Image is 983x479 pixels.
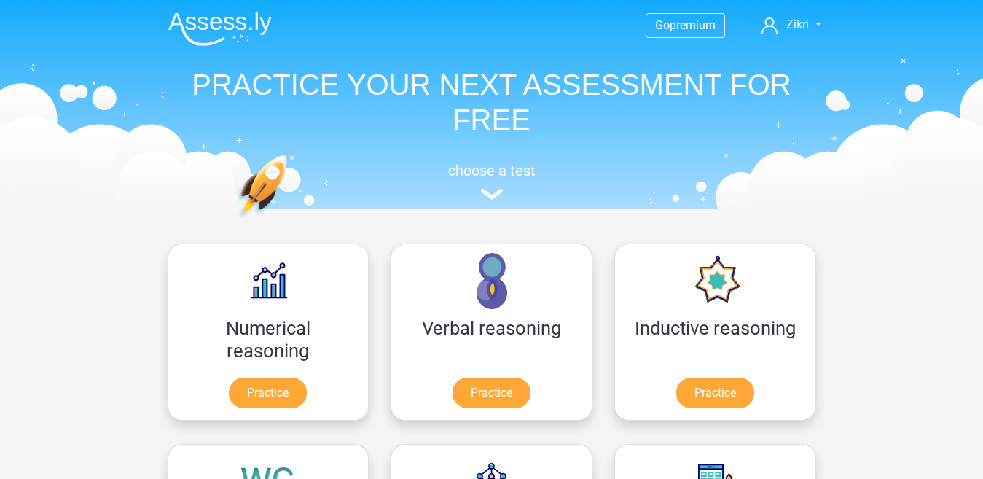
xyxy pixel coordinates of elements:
a: Zikri [756,16,826,34]
img: practice [237,155,344,287]
span: Go [655,18,670,32]
img: assessment [481,189,503,200]
h1: PRACTICE YOUR NEXT ASSESSMENT FOR FREE [157,67,827,137]
span: Zikri [786,17,809,31]
a: Practice [229,378,307,408]
a: Practice [453,378,530,408]
a: choose a test [157,162,827,200]
a: Practice [676,378,754,408]
h5: choose a test [157,162,827,179]
img: Assessly [168,12,272,46]
span: premium [670,18,716,32]
a: Gopremium [646,15,724,35]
